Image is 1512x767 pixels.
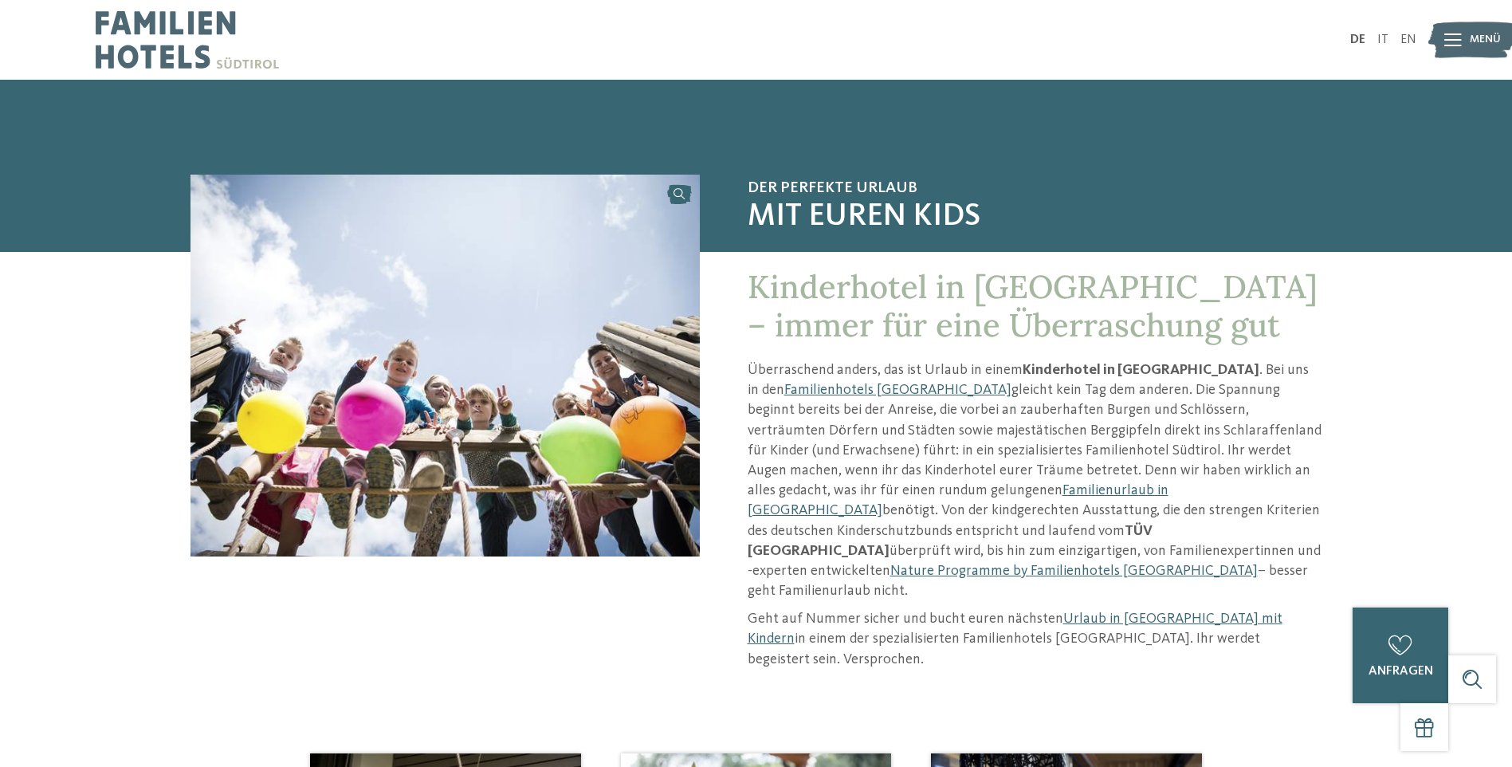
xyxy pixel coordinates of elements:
[1470,32,1501,48] span: Menü
[748,360,1322,601] p: Überraschend anders, das ist Urlaub in einem . Bei uns in den gleicht kein Tag dem anderen. Die S...
[1023,363,1259,377] strong: Kinderhotel in [GEOGRAPHIC_DATA]
[1350,33,1365,46] a: DE
[190,175,700,557] img: Kinderhotel in Südtirol für Spiel, Spaß und Action
[748,609,1322,670] p: Geht auf Nummer sicher und bucht euren nächsten in einem der spezialisierten Familienhotels [GEOG...
[1400,33,1416,46] a: EN
[748,179,1322,198] span: Der perfekte Urlaub
[1369,665,1433,678] span: anfragen
[748,524,1153,558] strong: TÜV [GEOGRAPHIC_DATA]
[748,266,1318,345] span: Kinderhotel in [GEOGRAPHIC_DATA] – immer für eine Überraschung gut
[890,564,1258,578] a: Nature Programme by Familienhotels [GEOGRAPHIC_DATA]
[1353,608,1448,703] a: anfragen
[748,198,1322,236] span: mit euren Kids
[1377,33,1388,46] a: IT
[784,383,1011,397] a: Familienhotels [GEOGRAPHIC_DATA]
